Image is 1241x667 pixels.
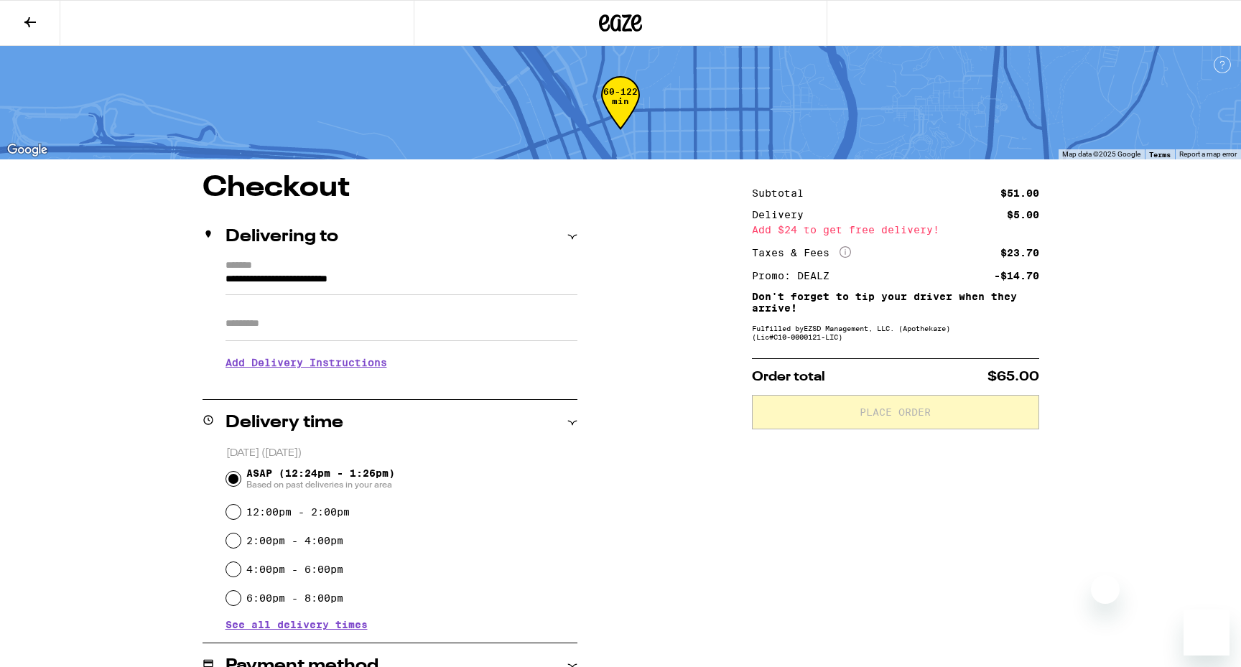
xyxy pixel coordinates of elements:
[226,228,338,246] h2: Delivering to
[752,395,1039,429] button: Place Order
[4,141,51,159] a: Open this area in Google Maps (opens a new window)
[1000,248,1039,258] div: $23.70
[752,210,814,220] div: Delivery
[246,479,395,490] span: Based on past deliveries in your area
[4,141,51,159] img: Google
[752,188,814,198] div: Subtotal
[860,407,931,417] span: Place Order
[1000,188,1039,198] div: $51.00
[246,564,343,575] label: 4:00pm - 6:00pm
[601,87,640,141] div: 60-122 min
[1149,150,1171,159] a: Terms
[203,174,577,202] h1: Checkout
[226,620,368,630] button: See all delivery times
[752,324,1039,341] div: Fulfilled by EZSD Management, LLC. (Apothekare) (Lic# C10-0000121-LIC )
[246,535,343,546] label: 2:00pm - 4:00pm
[1179,150,1237,158] a: Report a map error
[246,592,343,604] label: 6:00pm - 8:00pm
[226,346,577,379] h3: Add Delivery Instructions
[752,370,825,383] span: Order total
[1062,150,1140,158] span: Map data ©2025 Google
[987,370,1039,383] span: $65.00
[752,246,851,259] div: Taxes & Fees
[752,291,1039,314] p: Don't forget to tip your driver when they arrive!
[994,271,1039,281] div: -$14.70
[752,271,840,281] div: Promo: DEALZ
[1007,210,1039,220] div: $5.00
[1091,575,1120,604] iframe: Close message
[226,447,577,460] p: [DATE] ([DATE])
[246,506,350,518] label: 12:00pm - 2:00pm
[752,225,1039,235] div: Add $24 to get free delivery!
[226,414,343,432] h2: Delivery time
[246,467,395,490] span: ASAP (12:24pm - 1:26pm)
[226,379,577,391] p: We'll contact you at [PHONE_NUMBER] when we arrive
[1184,610,1230,656] iframe: Button to launch messaging window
